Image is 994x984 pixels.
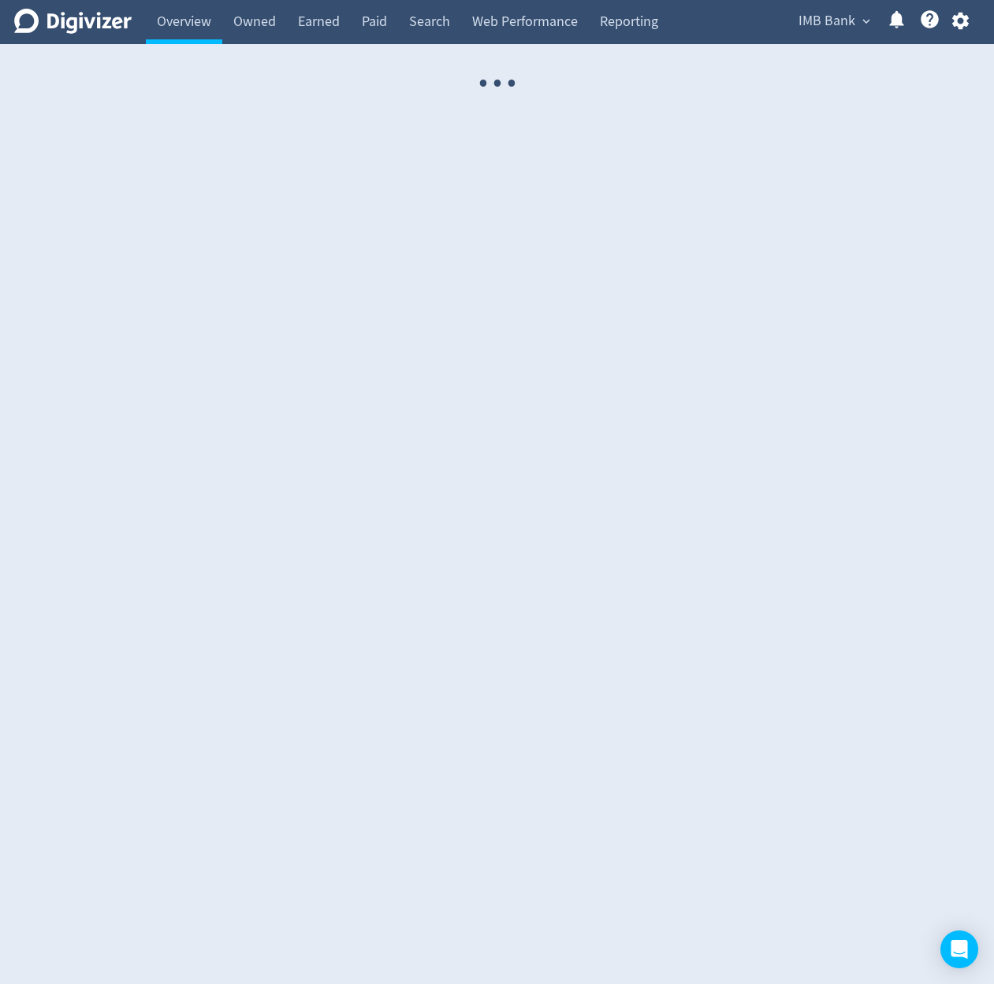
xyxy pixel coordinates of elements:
span: expand_more [859,14,873,28]
span: · [490,44,504,124]
span: · [476,44,490,124]
div: Open Intercom Messenger [940,930,978,968]
span: · [504,44,519,124]
span: IMB Bank [799,9,855,34]
button: IMB Bank [793,9,874,34]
